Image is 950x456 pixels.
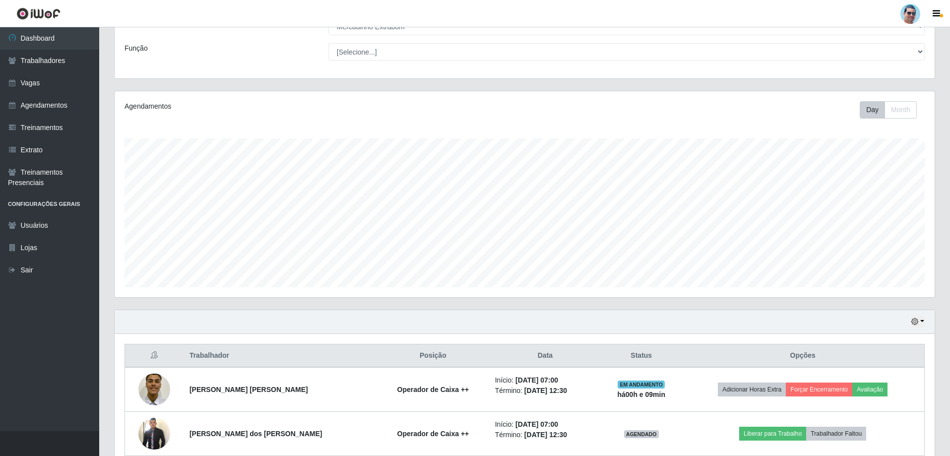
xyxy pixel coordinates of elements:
li: Início: [495,375,595,386]
div: First group [860,101,917,119]
button: Trabalhador Faltou [806,427,866,441]
th: Status [601,344,681,368]
div: Toolbar with button groups [860,101,925,119]
div: Agendamentos [125,101,449,112]
span: AGENDADO [624,430,659,438]
button: Day [860,101,885,119]
th: Data [489,344,601,368]
button: Adicionar Horas Extra [718,383,786,396]
time: [DATE] 07:00 [515,376,558,384]
button: Forçar Encerramento [786,383,852,396]
time: [DATE] 12:30 [524,431,567,439]
time: [DATE] 12:30 [524,387,567,394]
time: [DATE] 07:00 [515,420,558,428]
strong: Operador de Caixa ++ [397,430,469,438]
li: Término: [495,386,595,396]
th: Posição [377,344,489,368]
img: 1750022695210.jpeg [138,416,170,451]
th: Trabalhador [184,344,377,368]
strong: Operador de Caixa ++ [397,386,469,393]
button: Liberar para Trabalho [739,427,806,441]
img: CoreUI Logo [16,7,61,20]
button: Month [885,101,917,119]
img: 1744939908416.jpeg [138,368,170,410]
strong: [PERSON_NAME] dos [PERSON_NAME] [190,430,322,438]
th: Opções [681,344,924,368]
li: Término: [495,430,595,440]
strong: [PERSON_NAME] [PERSON_NAME] [190,386,308,393]
li: Início: [495,419,595,430]
label: Função [125,43,148,54]
span: EM ANDAMENTO [618,381,665,389]
strong: há 00 h e 09 min [617,391,665,398]
button: Avaliação [852,383,887,396]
